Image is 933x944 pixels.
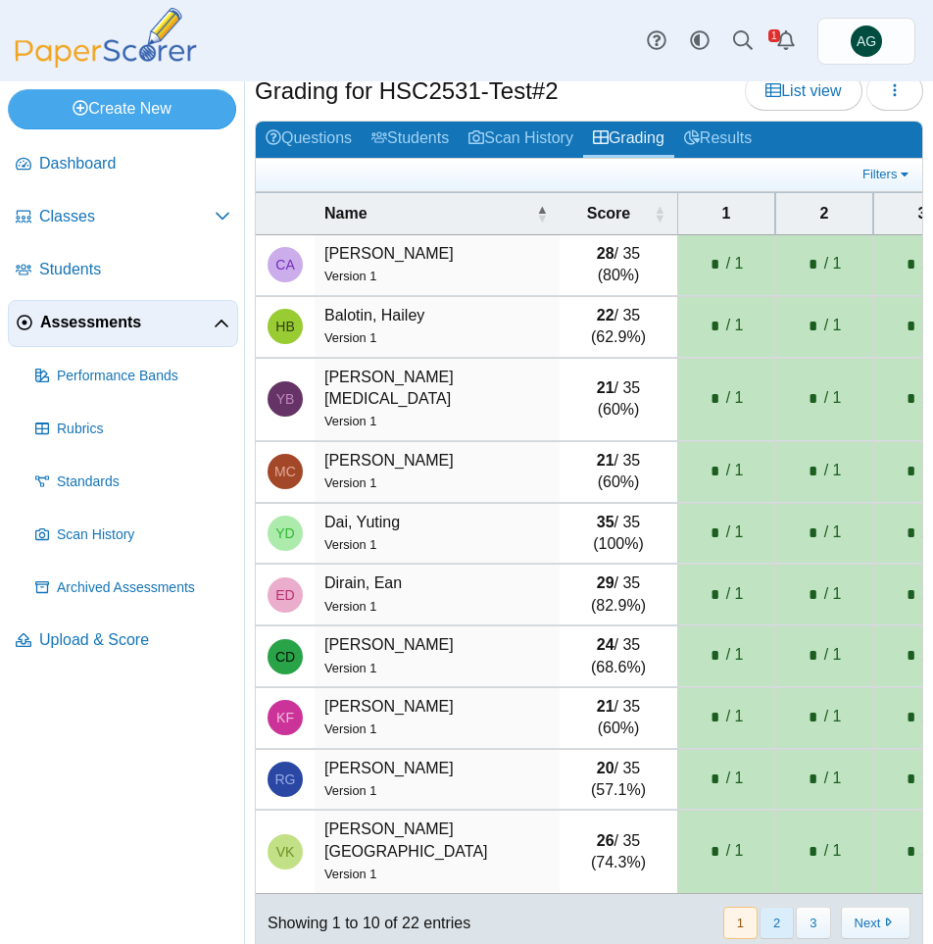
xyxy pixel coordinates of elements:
span: Performance Bands [57,367,230,386]
span: Scan History [57,525,230,545]
small: Version 1 [324,537,376,552]
span: Upload & Score [39,629,230,651]
a: Students [362,122,459,158]
td: [PERSON_NAME][GEOGRAPHIC_DATA] [315,810,560,892]
b: 35 [597,514,614,530]
span: / 1 [824,253,863,274]
span: / 1 [824,706,863,727]
span: Hailey Balotin [275,320,294,333]
small: Version 1 [324,721,376,736]
td: / 35 (60%) [560,687,677,749]
span: / 1 [726,768,765,789]
td: / 35 (60%) [560,358,677,441]
a: Assessments [8,300,238,347]
a: Scan History [27,512,238,559]
span: Standards [57,472,230,492]
img: PaperScorer [8,8,204,68]
small: Version 1 [324,867,376,881]
span: / 1 [824,522,863,543]
a: Results [674,122,761,158]
td: / 35 (57.1%) [560,749,677,811]
b: 22 [597,307,614,323]
span: Victoria Keller [276,845,295,859]
td: / 35 (82.9%) [560,564,677,625]
span: Score : Activate to sort [654,193,665,234]
button: 2 [760,907,794,939]
td: / 35 (62.9%) [560,296,677,358]
span: / 1 [726,315,765,336]
td: / 35 (74.3%) [560,810,677,892]
a: Classes [8,194,238,241]
span: Yuting Dai [275,526,294,540]
td: Dai, Yuting [315,503,560,565]
span: Assessments [40,312,214,333]
a: Asena Goren [817,18,915,65]
span: / 1 [726,522,765,543]
span: Carolyn Adams [275,258,294,272]
span: / 1 [824,644,863,666]
small: Version 1 [324,783,376,798]
span: / 1 [726,583,765,605]
span: / 1 [726,253,765,274]
span: Name [324,205,368,222]
span: Score [587,205,630,222]
b: 21 [597,452,614,469]
span: Asena Goren [851,25,882,57]
small: Version 1 [324,475,376,490]
a: Archived Assessments [27,565,238,612]
span: Students [39,259,230,280]
span: / 1 [824,768,863,789]
nav: pagination [721,907,910,939]
a: Alerts [764,20,808,63]
b: 20 [597,760,614,776]
span: Molly Catena [274,465,296,478]
span: 2 [820,205,829,222]
span: / 1 [726,840,765,862]
td: [PERSON_NAME] [315,687,560,749]
td: [PERSON_NAME] [315,749,560,811]
span: / 1 [824,460,863,481]
span: Name : Activate to invert sorting [536,193,548,234]
a: Upload & Score [8,618,238,665]
h1: Grading for HSC2531-Test#2 [255,75,559,108]
td: [PERSON_NAME] [315,625,560,687]
span: Asena Goren [857,34,876,48]
small: Version 1 [324,269,376,283]
a: Rubrics [27,406,238,453]
span: Classes [39,206,215,227]
a: Dashboard [8,141,238,188]
span: Rubrics [57,420,230,439]
span: Ean Dirain [275,588,294,602]
span: 3 [918,205,927,222]
a: Performance Bands [27,353,238,400]
small: Version 1 [324,661,376,675]
small: Version 1 [324,414,376,428]
a: Standards [27,459,238,506]
button: 1 [723,907,758,939]
span: List view [765,82,841,99]
span: Dashboard [39,153,230,174]
td: [PERSON_NAME] [315,441,560,503]
td: Dirain, Ean [315,564,560,625]
span: / 1 [824,387,863,409]
b: 28 [597,245,614,262]
span: Yasmin Brown [276,392,295,406]
span: Kortney Frank [276,711,294,724]
small: Version 1 [324,599,376,614]
span: / 1 [824,840,863,862]
span: / 1 [824,315,863,336]
span: Ryan Griffis [275,772,296,786]
a: Questions [256,122,362,158]
span: / 1 [726,387,765,409]
button: Next [841,907,910,939]
a: Filters [858,165,917,184]
a: List view [745,72,861,111]
span: Cassandra Dougherty [275,650,295,664]
td: Balotin, Hailey [315,296,560,358]
td: / 35 (68.6%) [560,625,677,687]
td: / 35 (100%) [560,503,677,565]
span: Archived Assessments [57,578,230,598]
button: 3 [796,907,830,939]
td: / 35 (60%) [560,441,677,503]
td: / 35 (80%) [560,235,677,296]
